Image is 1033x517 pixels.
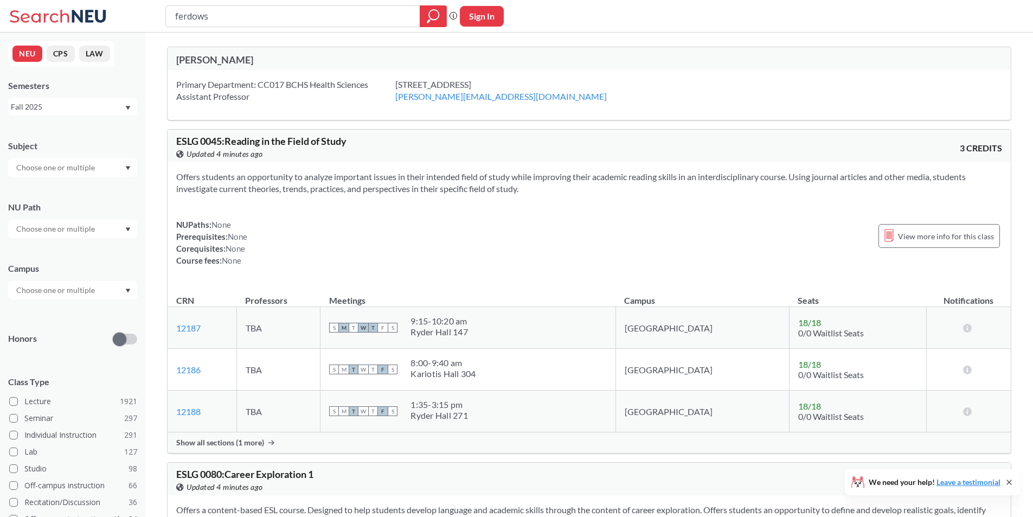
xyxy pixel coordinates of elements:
span: M [339,365,349,374]
input: Class, professor, course number, "phrase" [174,7,412,25]
span: T [349,365,358,374]
span: S [329,406,339,416]
span: M [339,406,349,416]
span: 127 [124,446,137,458]
span: View more info for this class [898,229,994,243]
span: 1921 [120,395,137,407]
span: M [339,323,349,333]
a: 12187 [176,323,201,333]
th: Professors [236,284,320,307]
div: 8:00 - 9:40 am [410,358,476,368]
span: F [378,323,388,333]
svg: Dropdown arrow [125,289,131,293]
td: TBA [236,307,320,349]
span: 291 [124,429,137,441]
span: 297 [124,412,137,424]
th: Notifications [927,284,1011,307]
a: 12186 [176,365,201,375]
div: Dropdown arrow [8,158,137,177]
div: NUPaths: Prerequisites: Corequisites: Course fees: [176,219,247,266]
span: 0/0 Waitlist Seats [798,328,864,338]
a: [PERSON_NAME][EMAIL_ADDRESS][DOMAIN_NAME] [395,91,607,101]
td: TBA [236,349,320,391]
button: Sign In [460,6,504,27]
span: Show all sections (1 more) [176,438,264,448]
span: S [388,323,397,333]
span: F [378,406,388,416]
span: 0/0 Waitlist Seats [798,369,864,380]
label: Lab [9,445,137,459]
th: Campus [615,284,789,307]
label: Recitation/Discussion [9,495,137,509]
span: S [388,365,397,374]
span: None [226,244,245,253]
span: ESLG 0045 : Reading in the Field of Study [176,135,347,147]
input: Choose one or multiple [11,284,102,297]
div: Subject [8,140,137,152]
div: Ryder Hall 271 [410,410,468,421]
div: Dropdown arrow [8,281,137,299]
div: Show all sections (1 more) [168,432,1011,453]
span: 66 [129,480,137,492]
span: ESLG 0080 : Career Exploration 1 [176,468,313,480]
span: 18 / 18 [798,317,821,328]
span: None [211,220,231,229]
div: Semesters [8,80,137,92]
span: 98 [129,463,137,475]
div: Primary Department: CC017 BCHS Health Sciences Assistant Professor [176,79,395,103]
button: LAW [79,46,110,62]
span: We need your help! [869,478,1000,486]
span: 0/0 Waitlist Seats [798,411,864,422]
span: T [349,323,358,333]
span: S [329,323,339,333]
span: None [228,232,247,241]
label: Individual Instruction [9,428,137,442]
th: Meetings [320,284,615,307]
label: Seminar [9,411,137,425]
div: Campus [8,263,137,275]
svg: Dropdown arrow [125,227,131,232]
svg: magnifying glass [427,9,440,24]
button: NEU [12,46,42,62]
div: magnifying glass [420,5,447,27]
svg: Dropdown arrow [125,106,131,110]
span: T [368,323,378,333]
input: Choose one or multiple [11,161,102,174]
span: 18 / 18 [798,359,821,369]
section: Offers students an opportunity to analyze important issues in their intended field of study while... [176,171,1002,195]
div: [STREET_ADDRESS] [395,79,634,103]
div: [PERSON_NAME] [176,54,589,66]
span: W [358,406,368,416]
div: Fall 2025Dropdown arrow [8,98,137,116]
span: T [368,365,378,374]
td: [GEOGRAPHIC_DATA] [615,349,789,391]
span: S [388,406,397,416]
svg: Dropdown arrow [125,166,131,170]
span: 18 / 18 [798,401,821,411]
span: W [358,365,368,374]
a: 12188 [176,406,201,417]
td: [GEOGRAPHIC_DATA] [615,307,789,349]
th: Seats [789,284,926,307]
div: NU Path [8,201,137,213]
div: Kariotis Hall 304 [410,368,476,379]
div: Dropdown arrow [8,220,137,238]
span: None [222,256,241,265]
span: W [358,323,368,333]
div: 1:35 - 3:15 pm [410,399,468,410]
div: 9:15 - 10:20 am [410,316,468,327]
div: Ryder Hall 147 [410,327,468,337]
span: F [378,365,388,374]
span: T [349,406,358,416]
label: Studio [9,462,137,476]
span: Class Type [8,376,137,388]
a: Leave a testimonial [936,477,1000,487]
label: Lecture [9,394,137,409]
span: Updated 4 minutes ago [187,481,263,493]
div: Fall 2025 [11,101,124,113]
span: 3 CREDITS [960,142,1002,154]
div: CRN [176,295,194,307]
p: Honors [8,333,37,345]
td: TBA [236,391,320,432]
span: Updated 4 minutes ago [187,148,263,160]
